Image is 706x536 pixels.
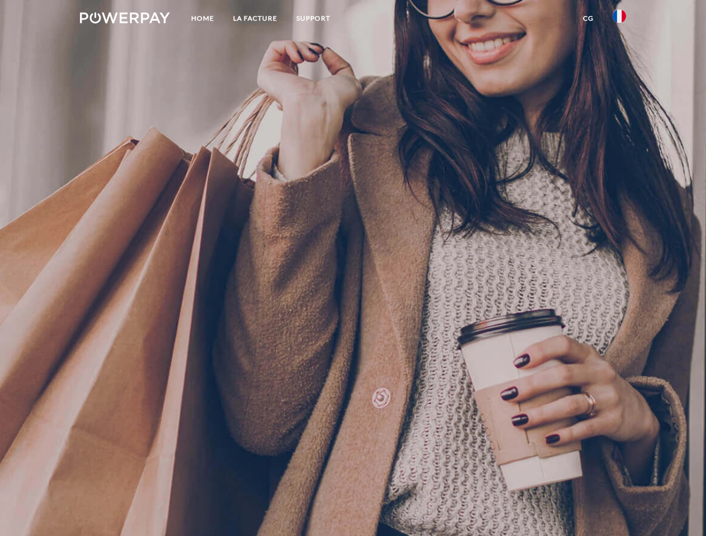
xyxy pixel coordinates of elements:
[80,12,170,23] img: logo-powerpay-white.svg
[224,8,287,28] a: LA FACTURE
[613,9,626,23] img: fr
[574,8,603,28] a: CG
[287,8,340,28] a: Support
[182,8,224,28] a: Home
